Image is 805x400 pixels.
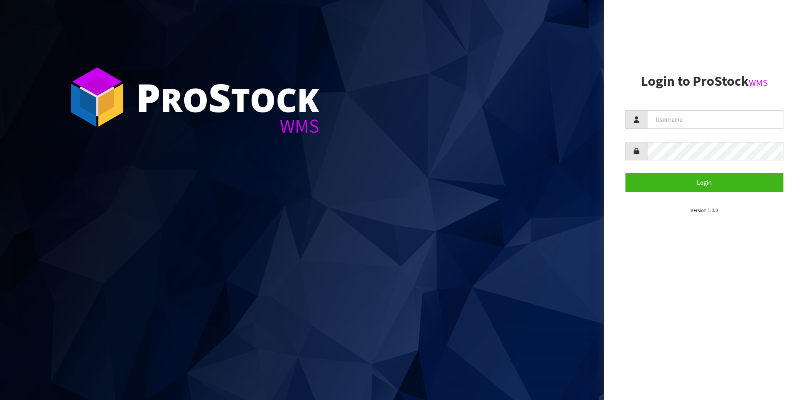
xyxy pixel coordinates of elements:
small: Version 1.0.0 [691,207,718,213]
small: WMS [749,77,768,88]
span: P [136,71,161,123]
div: ro tock [136,78,319,116]
h2: Login to ProStock [625,74,783,89]
img: ProStock Cube [65,65,129,129]
div: WMS [136,116,319,136]
input: Username [647,110,783,129]
span: S [208,71,231,123]
button: Login [625,173,783,192]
